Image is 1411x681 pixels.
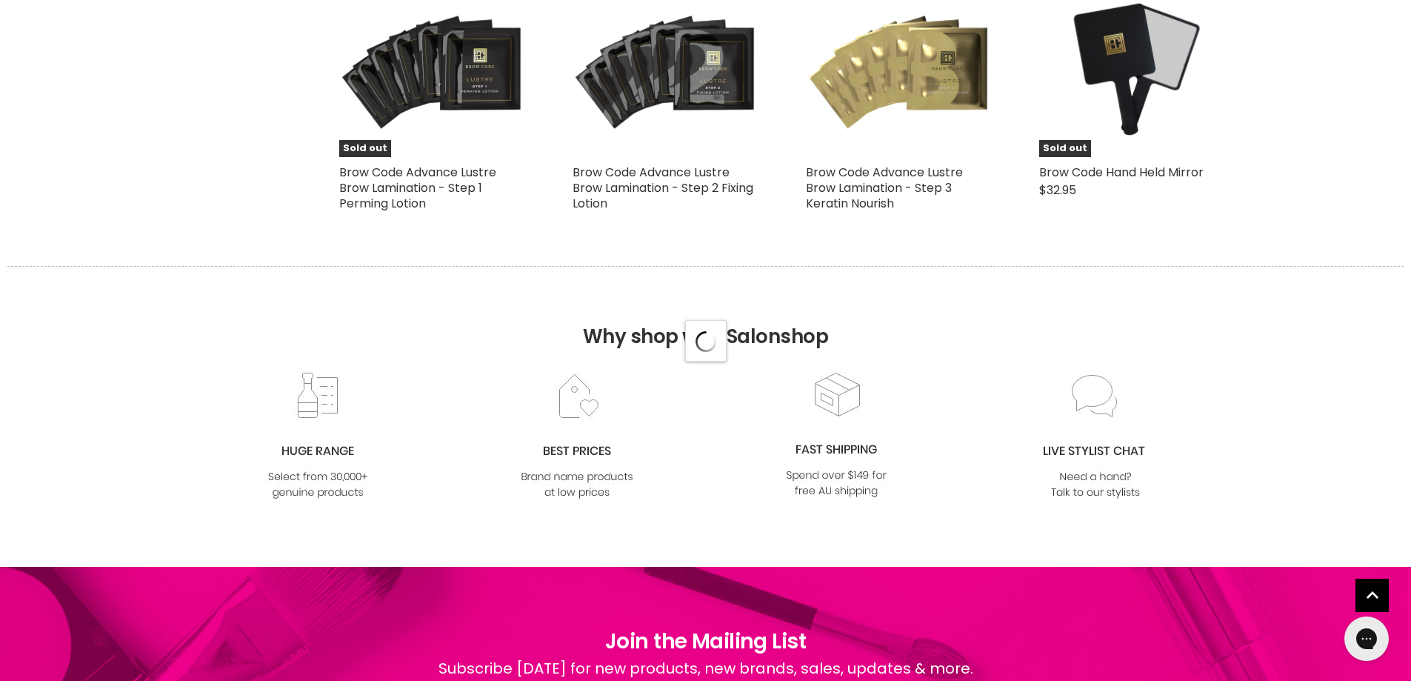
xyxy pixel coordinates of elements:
[776,371,896,500] img: fast.jpg
[258,372,378,502] img: range2_8cf790d4-220e-469f-917d-a18fed3854b6.jpg
[339,140,391,157] span: Sold out
[806,164,963,212] a: Brow Code Advance Lustre Brow Lamination - Step 3 Keratin Nourish
[1355,579,1389,617] span: Back to top
[1355,579,1389,612] a: Back to top
[438,626,973,657] h1: Join the Mailing List
[1337,611,1396,666] iframe: Gorgias live chat messenger
[1039,164,1204,181] a: Brow Code Hand Held Mirror
[1039,182,1076,199] span: $32.95
[517,372,637,502] img: prices.jpg
[1039,140,1091,157] span: Sold out
[573,164,753,212] a: Brow Code Advance Lustre Brow Lamination - Step 2 Fixing Lotion
[1035,372,1155,502] img: chat_c0a1c8f7-3133-4fc6-855f-7264552747f6.jpg
[7,266,1404,371] h2: Why shop with Salonshop
[339,164,496,212] a: Brow Code Advance Lustre Brow Lamination - Step 1 Perming Lotion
